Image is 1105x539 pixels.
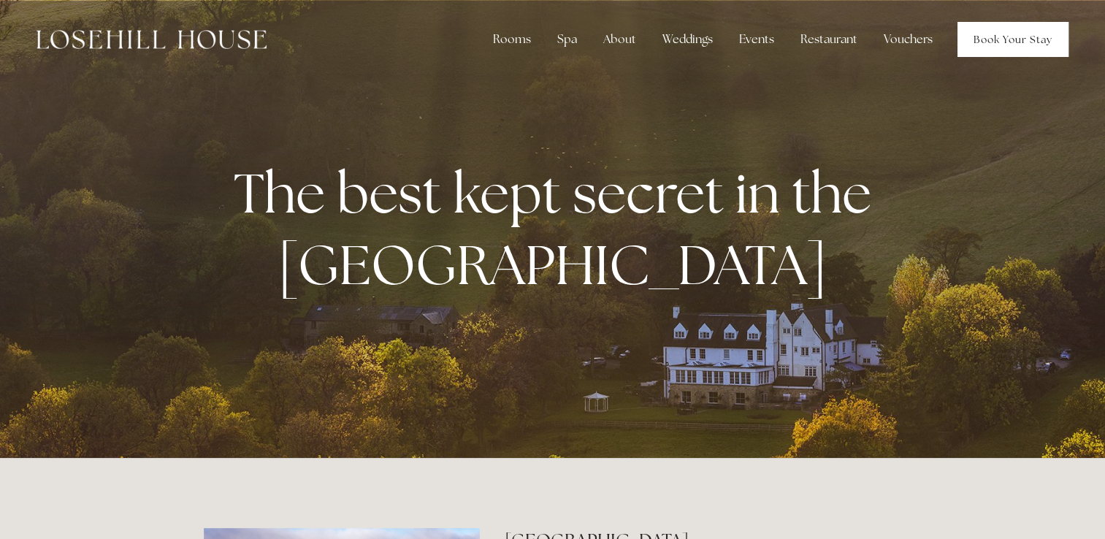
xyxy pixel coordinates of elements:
[872,25,944,54] a: Vouchers
[37,30,267,49] img: Losehill House
[957,22,1068,57] a: Book Your Stay
[234,157,883,300] strong: The best kept secret in the [GEOGRAPHIC_DATA]
[481,25,543,54] div: Rooms
[651,25,724,54] div: Weddings
[727,25,786,54] div: Events
[546,25,589,54] div: Spa
[789,25,869,54] div: Restaurant
[592,25,648,54] div: About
